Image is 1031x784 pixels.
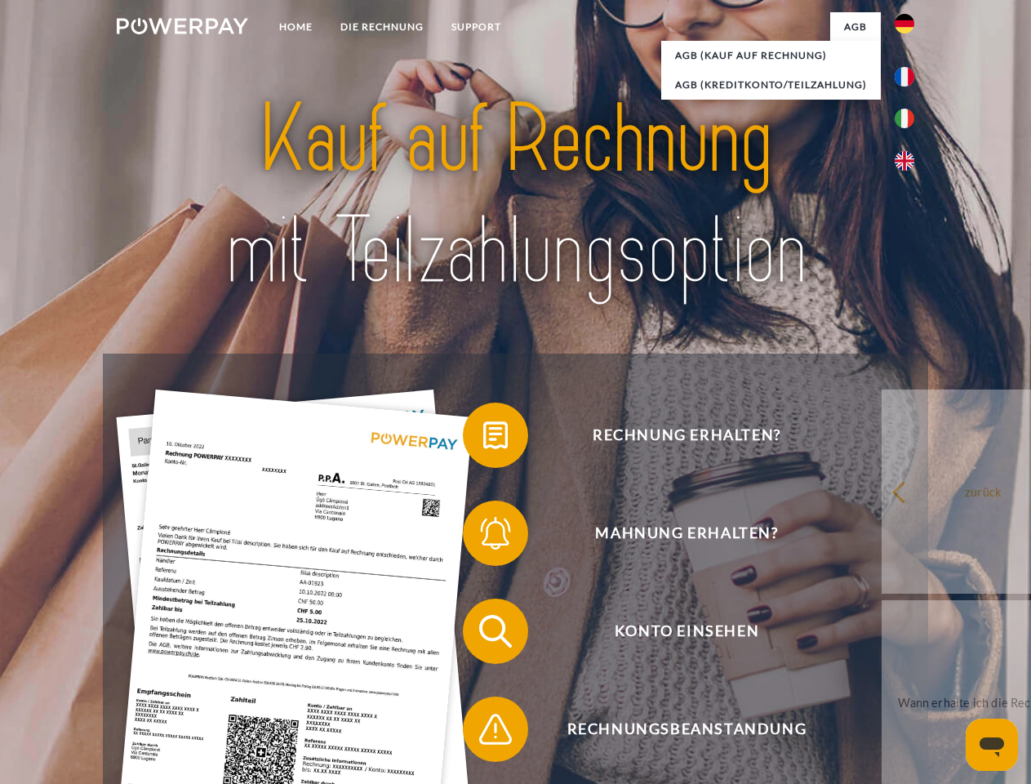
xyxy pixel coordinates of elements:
[487,403,887,468] span: Rechnung erhalten?
[117,18,248,34] img: logo-powerpay-white.svg
[661,70,881,100] a: AGB (Kreditkonto/Teilzahlung)
[895,109,914,128] img: it
[463,599,887,664] button: Konto einsehen
[156,78,875,313] img: title-powerpay_de.svg
[327,12,438,42] a: DIE RECHNUNG
[265,12,327,42] a: Home
[895,151,914,171] img: en
[438,12,515,42] a: SUPPORT
[475,611,516,652] img: qb_search.svg
[463,501,887,566] button: Mahnung erhalten?
[463,697,887,762] button: Rechnungsbeanstandung
[830,12,881,42] a: agb
[487,501,887,566] span: Mahnung erhalten?
[895,67,914,87] img: fr
[463,403,887,468] button: Rechnung erhalten?
[475,415,516,456] img: qb_bill.svg
[475,709,516,750] img: qb_warning.svg
[487,697,887,762] span: Rechnungsbeanstandung
[661,41,881,70] a: AGB (Kauf auf Rechnung)
[895,14,914,33] img: de
[475,513,516,554] img: qb_bell.svg
[966,719,1018,771] iframe: Schaltfläche zum Öffnen des Messaging-Fensters
[487,599,887,664] span: Konto einsehen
